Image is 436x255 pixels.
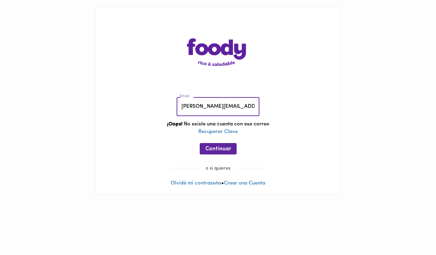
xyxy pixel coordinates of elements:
[201,166,235,171] span: o si quieres
[167,122,182,127] b: ¡Oops!
[396,215,429,248] iframe: Messagebird Livechat Widget
[171,181,221,186] a: Olvidé mi contraseña
[187,38,249,66] img: logo-main-page.png
[96,7,340,194] div: •
[200,143,237,154] button: Continuar
[224,181,265,186] a: Crear una Cuenta
[198,129,238,134] a: Recuperar Clave
[205,146,231,152] span: Continuar
[177,97,259,116] input: pepitoperez@gmail.com
[103,121,333,143] div: No existe una cuenta con ese correo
